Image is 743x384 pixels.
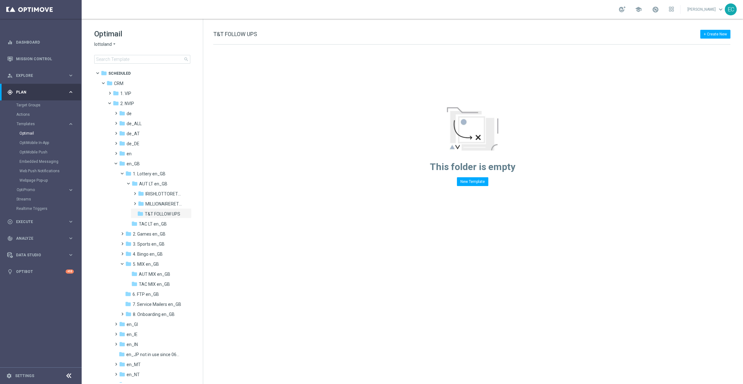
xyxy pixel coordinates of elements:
i: folder [101,70,107,76]
span: IRISHLOTTORET_GB [145,191,182,197]
span: AUT LT en_GB [139,181,167,187]
i: folder [119,371,125,377]
span: Explore [16,74,68,77]
div: Web Push Notifications [19,166,81,176]
a: Mission Control [16,51,74,67]
span: Scheduled [108,71,131,76]
i: folder [125,241,132,247]
i: keyboard_arrow_right [68,72,74,78]
i: folder [106,80,113,86]
button: OptiPromo keyboard_arrow_right [16,187,74,192]
span: lottoland [94,41,112,47]
span: 3. Sports en_GB [133,241,165,247]
div: EC [725,3,737,15]
a: [PERSON_NAME]keyboard_arrow_down [687,5,725,14]
h1: Optimail [94,29,190,39]
span: CRM [114,81,123,86]
i: play_circle_outline [7,219,13,225]
div: Webpage Pop-up [19,176,81,185]
i: folder [131,221,138,227]
i: folder [131,271,138,277]
span: de_AT [127,131,140,136]
span: 1. VIP [120,91,131,96]
a: Actions [16,112,65,117]
span: keyboard_arrow_down [717,6,724,13]
span: school [635,6,642,13]
a: Target Groups [16,103,65,108]
div: Templates keyboard_arrow_right [16,121,74,126]
i: keyboard_arrow_right [68,252,74,258]
div: person_search Explore keyboard_arrow_right [7,73,74,78]
div: Explore [7,73,68,78]
span: de_DE [127,141,139,147]
div: Streams [16,195,81,204]
i: folder [132,180,138,187]
div: Optimail [19,129,81,138]
span: OptiPromo [17,188,62,192]
span: TAC LT en_GB [139,221,167,227]
span: Analyze [16,237,68,240]
i: folder [119,130,125,136]
span: MILLIONAIRERET_GB [145,201,182,207]
a: Settings [15,374,34,378]
a: Optibot [16,263,66,280]
span: Templates [17,122,62,126]
i: folder [125,251,132,257]
button: play_circle_outline Execute keyboard_arrow_right [7,219,74,224]
a: OptiMobile Push [19,150,65,155]
i: folder [125,261,132,267]
a: Dashboard [16,34,74,51]
button: gps_fixed Plan keyboard_arrow_right [7,90,74,95]
i: folder [119,140,125,147]
span: en_MT [127,362,141,367]
a: Optimail [19,131,65,136]
i: folder [119,150,125,157]
i: folder [125,170,132,177]
span: Execute [16,220,68,224]
div: +10 [66,269,74,274]
a: Embedded Messaging [19,159,65,164]
i: folder [119,321,125,327]
span: en_IE [127,332,138,337]
div: Mission Control [7,56,74,61]
a: OptiMobile In-App [19,140,65,145]
div: Optibot [7,263,74,280]
a: Webpage Pop-up [19,178,65,183]
span: en_GI [127,322,138,327]
span: en [127,151,132,157]
i: folder [113,100,119,106]
div: OptiMobile In-App [19,138,81,147]
div: OptiPromo [17,188,68,192]
img: emptyStateManageTemplates.jpg [447,107,498,151]
button: track_changes Analyze keyboard_arrow_right [7,236,74,241]
div: Dashboard [7,34,74,51]
i: folder [138,200,144,207]
span: en_NT [127,372,140,377]
button: lottoland arrow_drop_down [94,41,117,47]
div: Templates [17,122,68,126]
a: Realtime Triggers [16,206,65,211]
i: folder [119,351,125,357]
i: folder [119,341,125,347]
div: Analyze [7,236,68,241]
span: de_ALL [127,121,142,126]
i: person_search [7,73,13,78]
i: folder [119,110,125,116]
i: folder [138,190,144,197]
button: Data Studio keyboard_arrow_right [7,253,74,258]
span: search [184,57,189,62]
i: folder [131,281,138,287]
i: folder [113,90,119,96]
span: 5. MIX en_GB [133,261,159,267]
span: Data Studio [16,253,68,257]
div: Templates [16,119,81,185]
i: folder [125,311,132,317]
i: folder [119,331,125,337]
button: equalizer Dashboard [7,40,74,45]
i: arrow_drop_down [112,41,117,47]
